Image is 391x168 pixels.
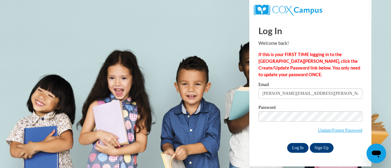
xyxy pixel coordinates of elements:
[258,105,362,111] label: Password
[258,40,362,47] p: Welcome back!
[310,143,334,153] a: Sign Up
[258,24,362,37] h1: Log In
[367,144,386,163] iframe: Button to launch messaging window
[254,5,322,16] img: COX Campus
[318,128,362,133] a: Update/Forgot Password
[287,143,309,153] input: Log In
[258,82,362,88] label: Email
[258,52,360,77] strong: If this is your FIRST TIME logging in to the [GEOGRAPHIC_DATA][PERSON_NAME], click the Create/Upd...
